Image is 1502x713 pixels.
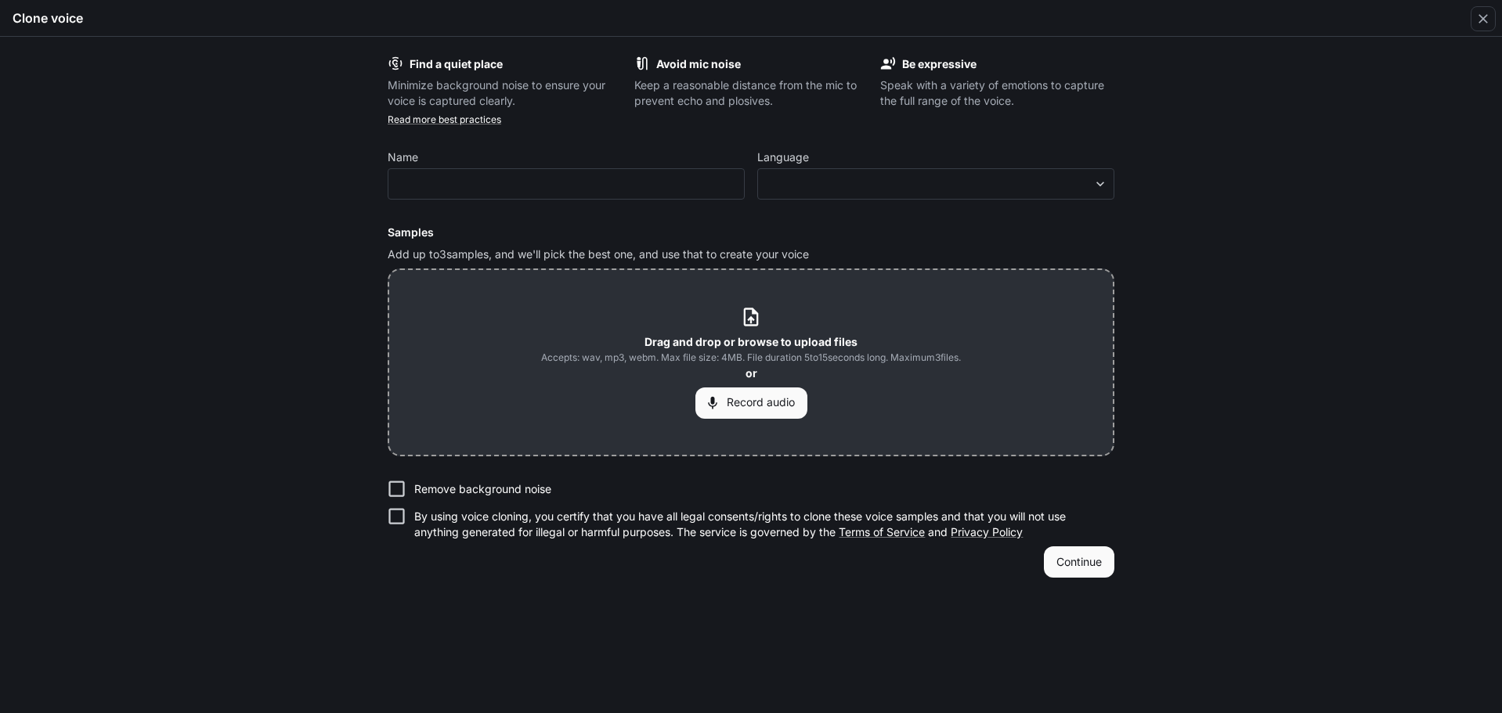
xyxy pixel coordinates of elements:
a: Read more best practices [388,113,501,125]
b: Avoid mic noise [656,57,741,70]
p: By using voice cloning, you certify that you have all legal consents/rights to clone these voice ... [414,509,1102,540]
p: Name [388,152,418,163]
h5: Clone voice [13,9,83,27]
a: Privacy Policy [951,525,1023,538]
span: Accepts: wav, mp3, webm. Max file size: 4MB. File duration 5 to 15 seconds long. Maximum 3 files. [541,350,961,366]
p: Minimize background noise to ensure your voice is captured clearly. [388,77,622,109]
p: Speak with a variety of emotions to capture the full range of the voice. [880,77,1114,109]
b: Drag and drop or browse to upload files [644,335,858,348]
div: ​ [758,176,1114,192]
p: Language [757,152,809,163]
button: Record audio [695,387,807,419]
b: or [746,366,757,380]
p: Add up to 3 samples, and we'll pick the best one, and use that to create your voice [388,247,1114,262]
b: Find a quiet place [410,57,503,70]
button: Continue [1044,546,1114,578]
h6: Samples [388,225,1114,240]
p: Remove background noise [414,481,551,497]
b: Be expressive [902,57,977,70]
a: Terms of Service [839,525,925,538]
p: Keep a reasonable distance from the mic to prevent echo and plosives. [634,77,868,109]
